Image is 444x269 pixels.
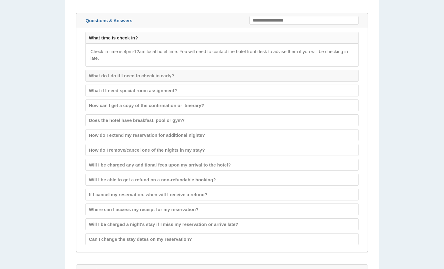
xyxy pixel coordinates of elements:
div: Can I change the stay dates on my reservation? [86,234,358,245]
div: How can I get a copy of the confirmation or itinerary? [86,100,358,111]
div: Will I be charged a night's stay if I miss my reservation or arrive late? [86,219,358,230]
span: Questions & Answers [85,18,132,23]
span: Help [14,4,26,10]
p: Check in time is 4pm-12am local hotel time. You will need to contact the hotel front desk to advi... [90,48,354,62]
div: What time is check in? [86,32,358,43]
div: Where can I access my receipt for my reservation? [86,204,358,215]
div: Does the hotel have breakfast, pool or gym? [86,115,358,126]
div: Will I be able to get a refund on a non-refundable booking? [86,174,358,185]
div: What if I need special room assignment? [86,85,358,96]
div: Will I be charged any additional fees upon my arrival to the hotel? [86,159,358,170]
div: How do I remove/cancel one of the nights in my stay? [86,144,358,156]
div: What do I do if I need to check in early? [86,70,358,81]
div: How do I extend my reservation for additional nights? [86,129,358,141]
div: If I cancel my reservation, when will I receive a refund? [86,189,358,200]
